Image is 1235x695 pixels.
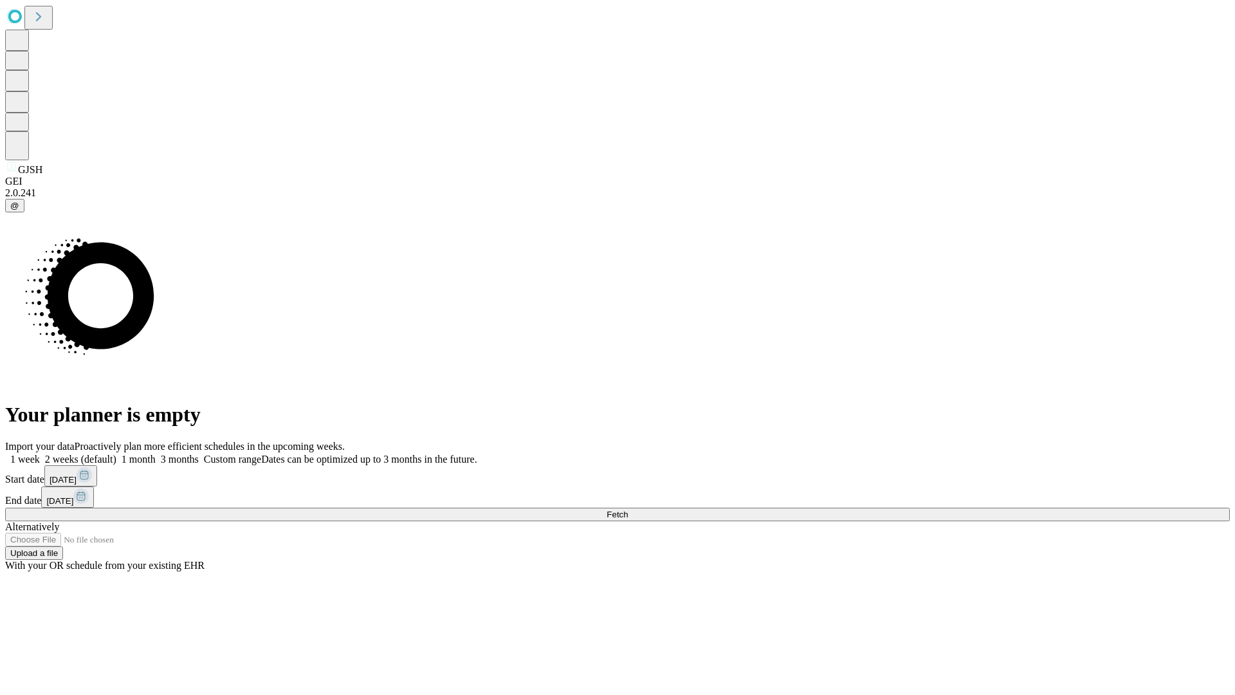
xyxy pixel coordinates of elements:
span: Fetch [607,510,628,519]
button: [DATE] [44,465,97,486]
span: [DATE] [50,475,77,485]
span: GJSH [18,164,42,175]
span: Alternatively [5,521,59,532]
button: [DATE] [41,486,94,508]
span: Dates can be optimized up to 3 months in the future. [261,454,477,465]
div: Start date [5,465,1230,486]
span: With your OR schedule from your existing EHR [5,560,205,571]
span: @ [10,201,19,210]
button: Upload a file [5,546,63,560]
span: Import your data [5,441,75,452]
div: End date [5,486,1230,508]
h1: Your planner is empty [5,403,1230,427]
div: GEI [5,176,1230,187]
span: 1 month [122,454,156,465]
span: Proactively plan more efficient schedules in the upcoming weeks. [75,441,345,452]
div: 2.0.241 [5,187,1230,199]
span: 2 weeks (default) [45,454,116,465]
span: [DATE] [46,496,73,506]
span: Custom range [204,454,261,465]
span: 1 week [10,454,40,465]
button: @ [5,199,24,212]
button: Fetch [5,508,1230,521]
span: 3 months [161,454,199,465]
